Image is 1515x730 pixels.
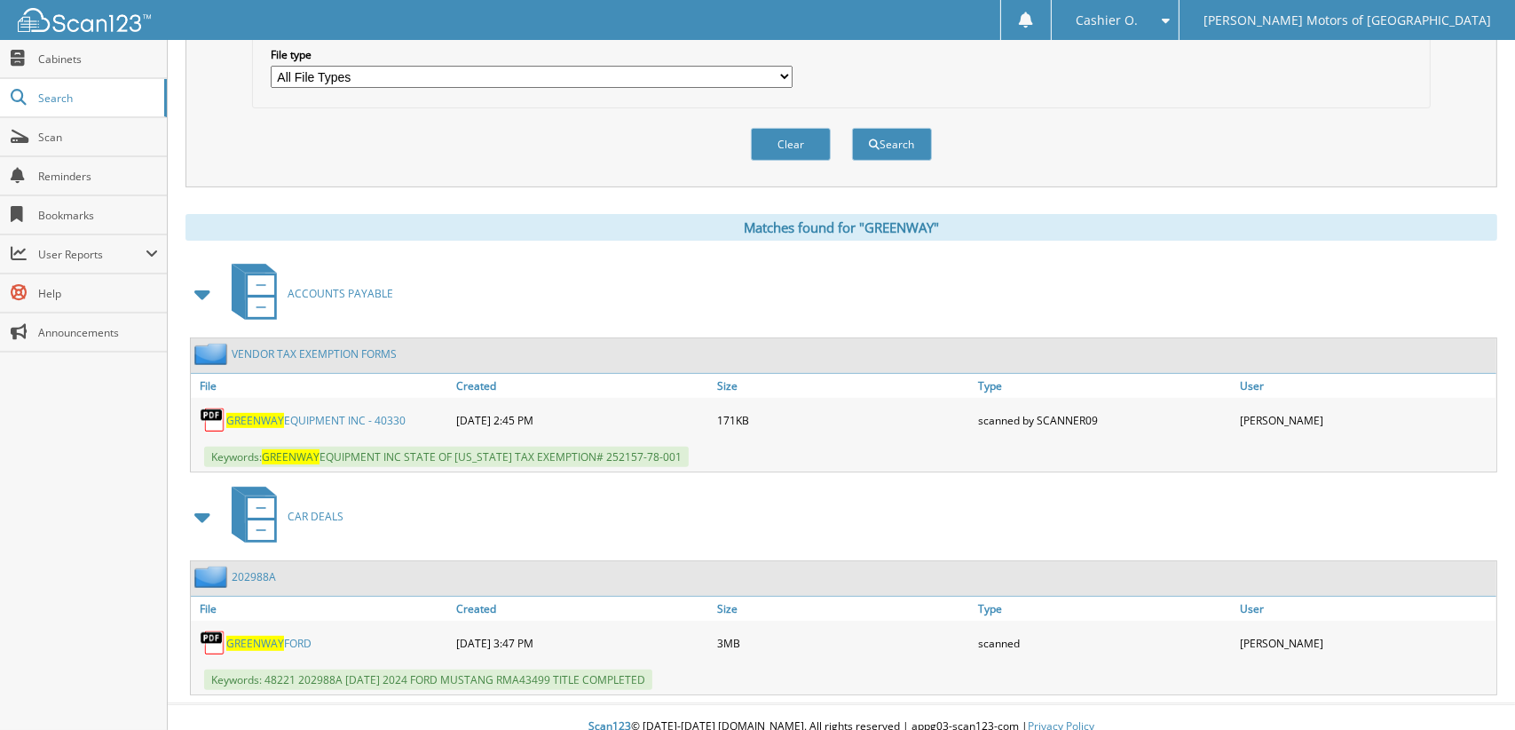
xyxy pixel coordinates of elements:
span: Reminders [38,169,158,184]
a: Created [452,374,713,398]
div: Matches found for "GREENWAY" [185,214,1497,241]
div: [DATE] 2:45 PM [452,402,713,438]
img: folder2.png [194,343,232,365]
button: Search [852,128,932,161]
div: [DATE] 3:47 PM [452,625,713,661]
a: 202988A [232,569,276,584]
span: [PERSON_NAME] Motors of [GEOGRAPHIC_DATA] [1203,15,1491,26]
img: PDF.png [200,630,226,656]
a: CAR DEALS [221,481,343,551]
a: Created [452,597,713,621]
span: GREENWAY [226,413,284,428]
span: CAR DEALS [288,509,343,524]
div: [PERSON_NAME] [1235,402,1496,438]
span: Scan [38,130,158,145]
img: folder2.png [194,566,232,588]
img: scan123-logo-white.svg [18,8,151,32]
span: Cashier O. [1076,15,1138,26]
a: ACCOUNTS PAYABLE [221,258,393,329]
div: 171KB [713,402,974,438]
span: Keywords: EQUIPMENT INC STATE OF [US_STATE] TAX EXEMPTION# 252157-78-001 [204,447,689,467]
a: File [191,597,452,621]
a: Size [713,374,974,398]
a: File [191,374,452,398]
span: User Reports [38,247,146,262]
a: Type [974,374,1235,398]
div: [PERSON_NAME] [1235,625,1496,661]
span: GREENWAY [226,636,284,651]
a: GREENWAYFORD [226,636,312,651]
a: GREENWAYEQUIPMENT INC - 40330 [226,413,406,428]
div: scanned [974,625,1235,661]
button: Clear [751,128,831,161]
label: File type [271,47,793,62]
span: Keywords: 48221 202988A [DATE] 2024 FORD MUSTANG RMA43499 TITLE COMPLETED [204,670,652,690]
div: scanned by SCANNER09 [974,402,1235,438]
img: PDF.png [200,407,226,433]
span: Cabinets [38,52,158,67]
a: VENDOR TAX EXEMPTION FORMS [232,346,397,361]
a: Type [974,597,1235,621]
a: Size [713,597,974,621]
span: Search [38,91,155,106]
span: Bookmarks [38,208,158,223]
div: 3MB [713,625,974,661]
span: Announcements [38,325,158,340]
span: GREENWAY [262,449,320,464]
a: User [1235,597,1496,621]
iframe: Chat Widget [1426,645,1515,730]
span: ACCOUNTS PAYABLE [288,286,393,301]
span: Help [38,286,158,301]
a: User [1235,374,1496,398]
